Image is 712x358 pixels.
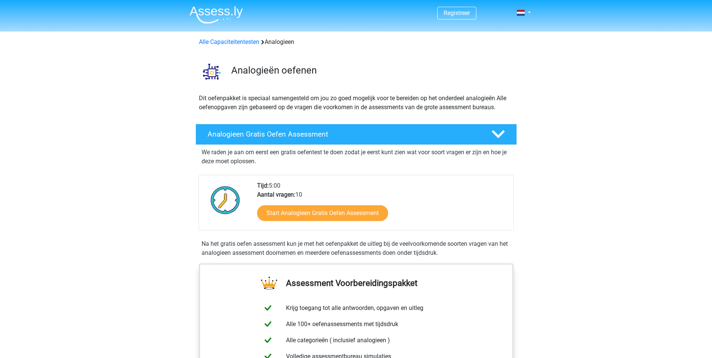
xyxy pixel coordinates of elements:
[444,9,470,17] a: Registreer
[231,65,511,76] h3: Analogieën oefenen
[206,181,244,219] img: Klok
[196,56,228,87] img: analogieen
[199,38,259,45] a: Alle Capaciteitentesten
[257,182,269,189] b: Tijd:
[199,94,513,112] p: Dit oefenpakket is speciaal samengesteld om jou zo goed mogelijk voor te bereiden op het onderdee...
[190,6,243,24] img: Assessly
[196,38,516,47] div: Analogieen
[202,148,511,166] p: We raden je aan om eerst een gratis oefentest te doen zodat je eerst kunt zien wat voor soort vra...
[251,181,513,230] div: 5:00 10
[208,130,479,138] h4: Analogieen Gratis Oefen Assessment
[257,205,388,221] a: Start Analogieen Gratis Oefen Assessment
[199,239,514,257] div: Na het gratis oefen assessment kun je met het oefenpakket de uitleg bij de veelvoorkomende soorte...
[193,124,520,145] a: Analogieen Gratis Oefen Assessment
[257,191,295,198] b: Aantal vragen:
